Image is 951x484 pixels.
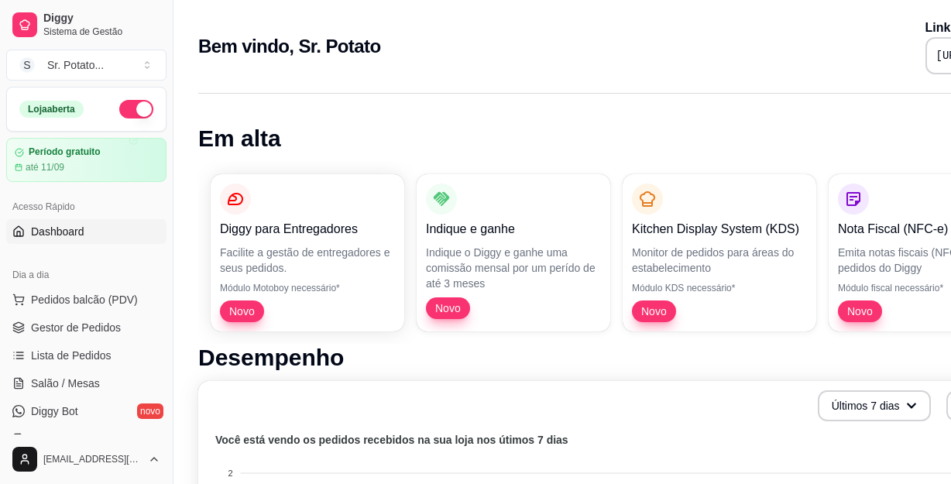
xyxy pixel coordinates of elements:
[43,453,142,465] span: [EMAIL_ADDRESS][DOMAIN_NAME]
[31,403,78,419] span: Diggy Bot
[6,441,167,478] button: [EMAIL_ADDRESS][DOMAIN_NAME]
[6,315,167,340] a: Gestor de Pedidos
[31,320,121,335] span: Gestor de Pedidos
[6,371,167,396] a: Salão / Mesas
[6,50,167,81] button: Select a team
[417,174,610,331] button: Indique e ganheIndique o Diggy e ganhe uma comissão mensal por um perído de até 3 mesesNovo
[31,292,138,307] span: Pedidos balcão (PDV)
[220,282,395,294] p: Módulo Motoboy necessário*
[635,304,673,319] span: Novo
[228,469,232,478] tspan: 2
[6,427,167,451] a: KDS
[6,194,167,219] div: Acesso Rápido
[220,245,395,276] p: Facilite a gestão de entregadores e seus pedidos.
[841,304,879,319] span: Novo
[26,161,64,173] article: até 11/09
[29,146,101,158] article: Período gratuito
[19,57,35,73] span: S
[43,26,160,38] span: Sistema de Gestão
[215,434,568,446] text: Você está vendo os pedidos recebidos na sua loja nos útimos 7 dias
[429,300,467,316] span: Novo
[31,224,84,239] span: Dashboard
[223,304,261,319] span: Novo
[211,174,404,331] button: Diggy para EntregadoresFacilite a gestão de entregadores e seus pedidos.Módulo Motoboy necessário...
[632,220,807,239] p: Kitchen Display System (KDS)
[6,343,167,368] a: Lista de Pedidos
[198,34,380,59] h2: Bem vindo, Sr. Potato
[119,100,153,118] button: Alterar Status
[426,220,601,239] p: Indique e ganhe
[6,138,167,182] a: Período gratuitoaté 11/09
[6,399,167,424] a: Diggy Botnovo
[6,287,167,312] button: Pedidos balcão (PDV)
[220,220,395,239] p: Diggy para Entregadores
[623,174,816,331] button: Kitchen Display System (KDS)Monitor de pedidos para áreas do estabelecimentoMódulo KDS necessário...
[31,376,100,391] span: Salão / Mesas
[6,219,167,244] a: Dashboard
[6,6,167,43] a: DiggySistema de Gestão
[47,57,104,73] div: Sr. Potato ...
[818,390,931,421] button: Últimos 7 dias
[6,263,167,287] div: Dia a dia
[31,348,112,363] span: Lista de Pedidos
[632,282,807,294] p: Módulo KDS necessário*
[426,245,601,291] p: Indique o Diggy e ganhe uma comissão mensal por um perído de até 3 meses
[19,101,84,118] div: Loja aberta
[632,245,807,276] p: Monitor de pedidos para áreas do estabelecimento
[31,431,53,447] span: KDS
[43,12,160,26] span: Diggy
